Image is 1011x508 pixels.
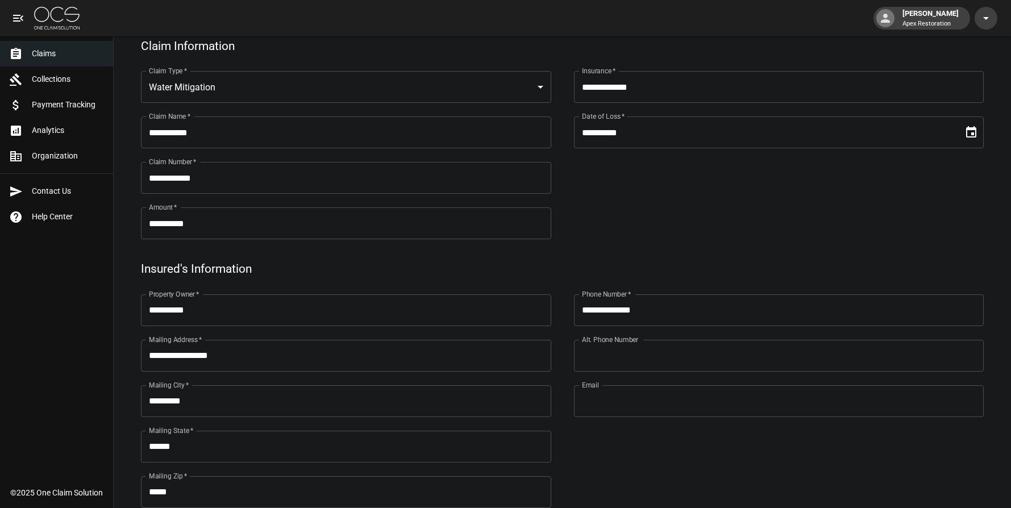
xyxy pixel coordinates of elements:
label: Alt. Phone Number [582,335,638,344]
button: open drawer [7,7,30,30]
label: Date of Loss [582,111,625,121]
img: ocs-logo-white-transparent.png [34,7,80,30]
label: Phone Number [582,289,631,299]
label: Claim Number [149,157,196,166]
label: Amount [149,202,177,212]
label: Mailing Address [149,335,202,344]
button: Choose date, selected date is Sep 16, 2025 [960,121,983,144]
label: Email [582,380,599,390]
span: Help Center [32,211,104,223]
label: Mailing Zip [149,471,188,481]
span: Claims [32,48,104,60]
span: Contact Us [32,185,104,197]
div: [PERSON_NAME] [898,8,963,28]
p: Apex Restoration [902,19,959,29]
span: Payment Tracking [32,99,104,111]
label: Property Owner [149,289,199,299]
label: Insurance [582,66,615,76]
label: Claim Name [149,111,190,121]
span: Collections [32,73,104,85]
label: Claim Type [149,66,187,76]
div: Water Mitigation [141,71,551,103]
label: Mailing State [149,426,193,435]
div: © 2025 One Claim Solution [10,487,103,498]
span: Analytics [32,124,104,136]
span: Organization [32,150,104,162]
label: Mailing City [149,380,189,390]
